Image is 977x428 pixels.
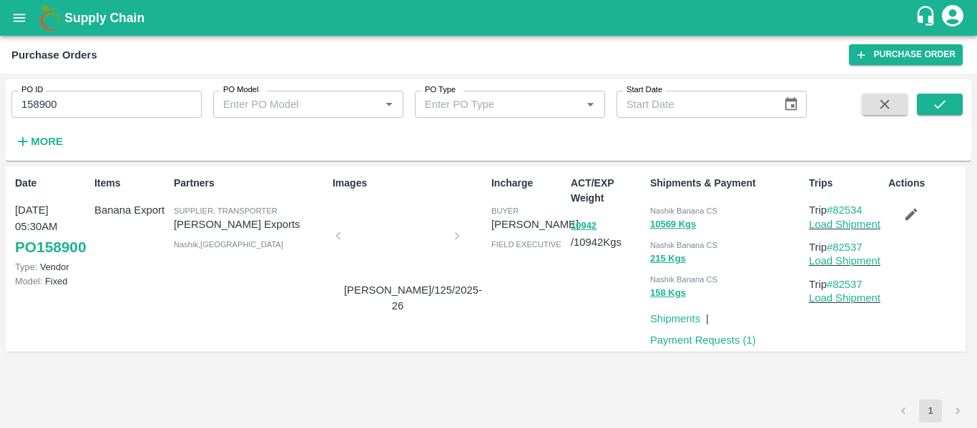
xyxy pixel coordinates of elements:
p: Date [15,176,89,191]
span: field executive [491,240,561,249]
input: Enter PO ID [11,91,202,118]
p: Trip [809,202,883,218]
label: PO Model [223,84,259,96]
a: #82537 [827,279,863,290]
button: Open [581,95,599,114]
p: [DATE] 05:30AM [15,202,89,234]
input: Enter PO Model [217,95,357,114]
input: Start Date [617,91,772,118]
button: Choose date [777,91,805,118]
p: Partners [174,176,327,191]
b: Supply Chain [64,11,144,25]
p: Actions [888,176,962,191]
span: Nashik , [GEOGRAPHIC_DATA] [174,240,283,249]
label: PO ID [21,84,43,96]
span: buyer [491,206,519,215]
p: / 10942 Kgs [571,217,644,250]
button: 10569 Kgs [650,217,696,233]
p: [PERSON_NAME]/125/2025-26 [344,282,451,314]
a: #82534 [827,204,863,216]
span: Type: [15,262,37,272]
p: [PERSON_NAME] Exports [174,217,327,232]
button: More [11,129,67,154]
nav: pagination navigation [890,399,971,422]
button: open drawer [3,1,36,34]
a: Load Shipment [809,219,880,230]
p: Trips [809,176,883,191]
a: #82537 [827,242,863,253]
button: Open [380,95,398,114]
p: Incharge [491,176,565,191]
label: Start Date [627,84,662,96]
p: ACT/EXP Weight [571,176,644,206]
div: account of current user [940,3,966,33]
a: Load Shipment [809,292,880,304]
div: | [700,305,709,327]
p: Trip [809,277,883,292]
a: Supply Chain [64,8,915,28]
span: Nashik Banana CS [650,206,717,215]
strong: More [31,136,63,147]
span: Nashik Banana CS [650,241,717,249]
a: Shipments [650,313,700,324]
span: Model: [15,276,42,287]
p: [PERSON_NAME] [491,217,579,232]
p: Banana Export [94,202,168,218]
span: Supplier, Transporter [174,206,278,215]
label: PO Type [425,84,456,96]
a: PO158900 [15,234,86,260]
button: page 1 [919,399,942,422]
div: Purchase Orders [11,46,97,64]
input: Enter PO Type [419,95,559,114]
p: Images [333,176,486,191]
div: customer-support [915,5,940,31]
button: 10942 [571,218,596,234]
p: Items [94,176,168,191]
button: 215 Kgs [650,251,686,267]
p: Shipments & Payment [650,176,803,191]
p: Vendor [15,260,89,274]
a: Load Shipment [809,255,880,267]
p: Fixed [15,274,89,288]
p: Trip [809,239,883,255]
span: Nashik Banana CS [650,275,717,284]
img: logo [36,4,64,32]
a: Purchase Order [849,44,963,65]
button: 158 Kgs [650,285,686,302]
a: Payment Requests (1) [650,334,756,346]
